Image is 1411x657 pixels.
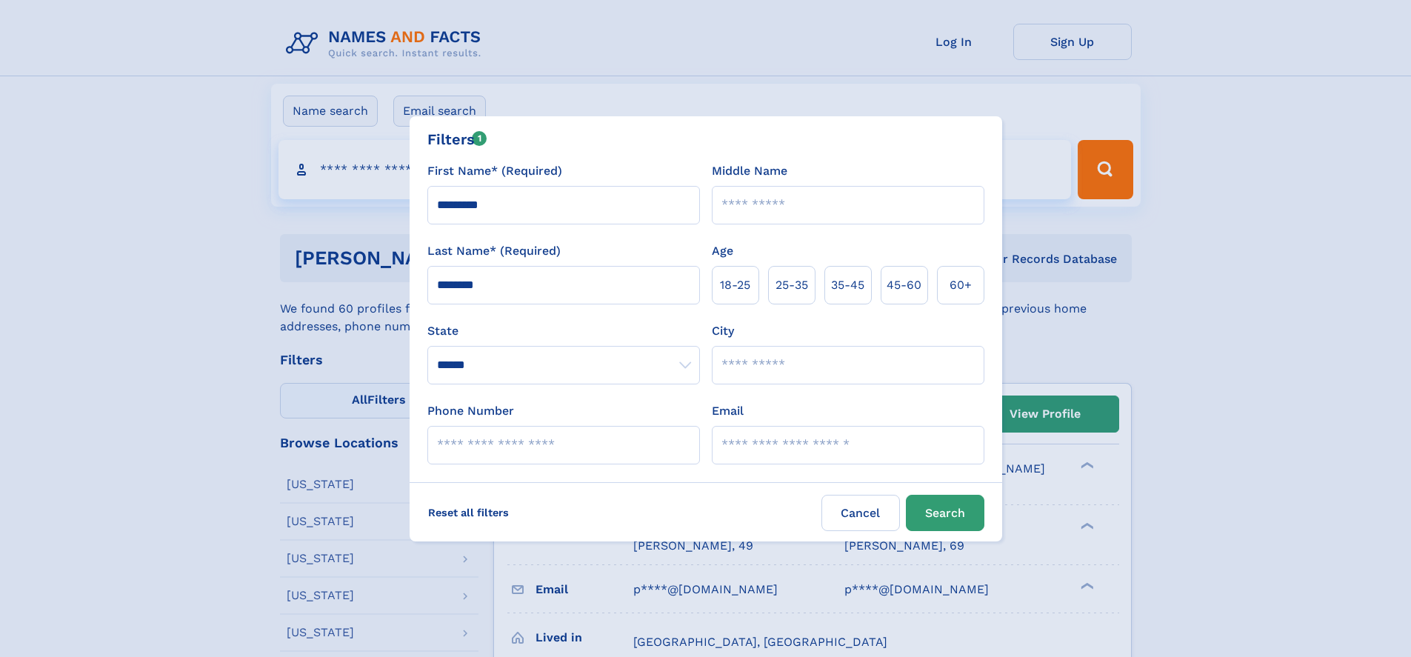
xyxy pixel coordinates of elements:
span: 45‑60 [887,276,921,294]
div: Filters [427,128,487,150]
span: 60+ [950,276,972,294]
label: Last Name* (Required) [427,242,561,260]
label: City [712,322,734,340]
label: Age [712,242,733,260]
label: Phone Number [427,402,514,420]
span: 18‑25 [720,276,750,294]
label: Cancel [821,495,900,531]
label: First Name* (Required) [427,162,562,180]
span: 35‑45 [831,276,864,294]
label: State [427,322,700,340]
label: Middle Name [712,162,787,180]
label: Reset all filters [418,495,518,530]
span: 25‑35 [775,276,808,294]
button: Search [906,495,984,531]
label: Email [712,402,744,420]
